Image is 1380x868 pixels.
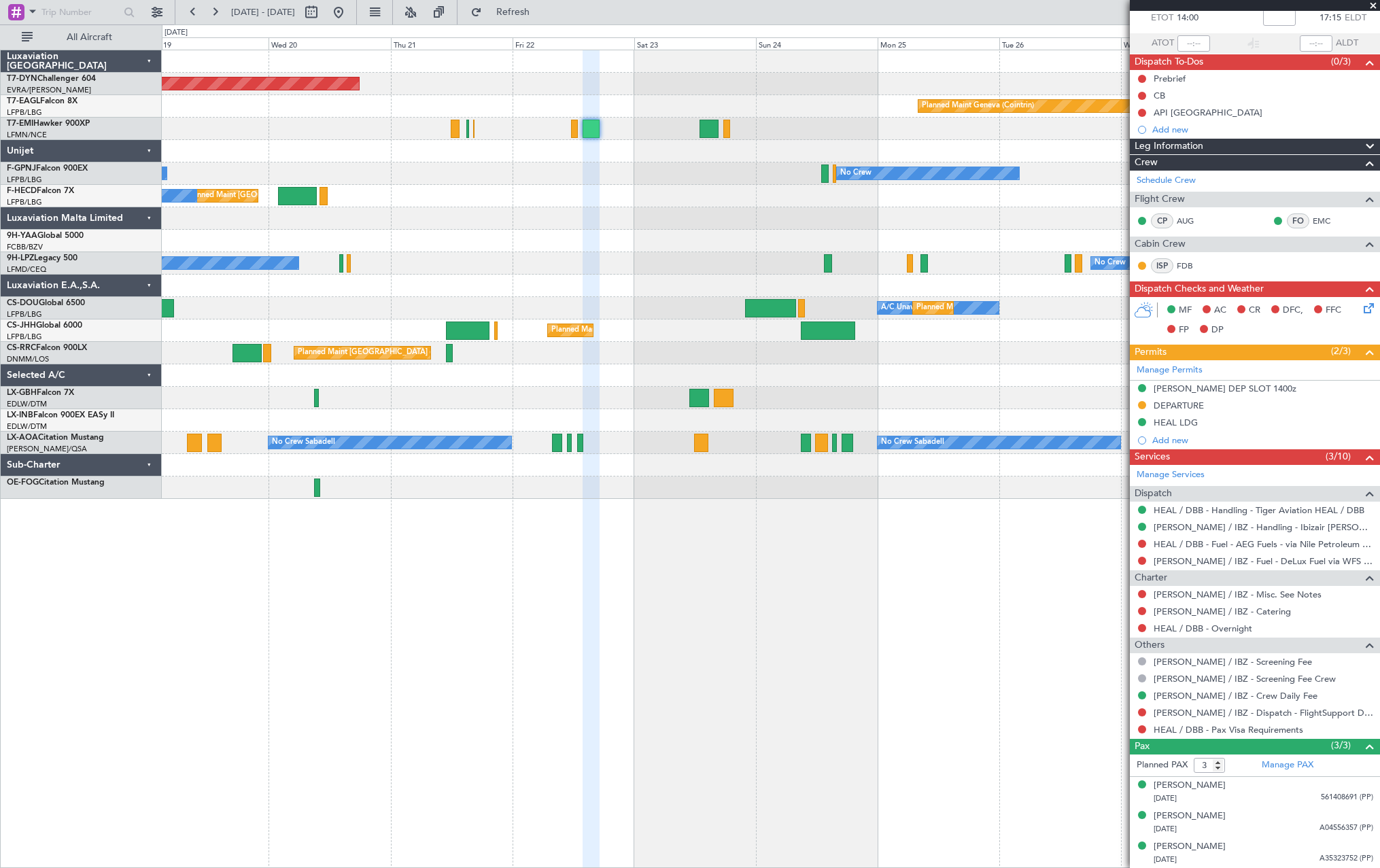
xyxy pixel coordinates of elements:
[7,264,46,275] a: LFMD/CEQ
[231,6,295,18] span: [DATE] - [DATE]
[1154,707,1373,718] a: [PERSON_NAME] / IBZ - Dispatch - FlightSupport Dispatch [GEOGRAPHIC_DATA]
[1152,37,1174,50] span: ATOT
[1319,12,1341,25] span: 17:15
[1154,73,1186,84] div: Prebrief
[1154,793,1177,803] span: [DATE]
[1345,12,1366,25] span: ELDT
[1319,822,1373,834] span: A04556357 (PP)
[634,37,756,50] div: Sat 23
[878,37,999,50] div: Mon 25
[999,37,1121,50] div: Tue 26
[7,389,74,397] a: LX-GBHFalcon 7X
[7,130,47,140] a: LFMN/NCE
[1151,258,1173,273] div: ISP
[1137,174,1196,188] a: Schedule Crew
[1154,824,1177,834] span: [DATE]
[1249,304,1260,317] span: CR
[881,432,944,453] div: No Crew Sabadell
[1177,12,1198,25] span: 14:00
[165,27,188,39] div: [DATE]
[1135,486,1172,502] span: Dispatch
[1135,237,1186,252] span: Cabin Crew
[1154,810,1226,823] div: [PERSON_NAME]
[7,399,47,409] a: EDLW/DTM
[298,343,512,363] div: Planned Maint [GEOGRAPHIC_DATA] ([GEOGRAPHIC_DATA])
[7,479,39,487] span: OE-FOG
[7,107,42,118] a: LFPB/LBG
[1135,638,1165,653] span: Others
[1154,417,1198,428] div: HEAL LDG
[1331,738,1351,752] span: (3/3)
[1177,260,1207,272] a: FDB
[1154,589,1322,600] a: [PERSON_NAME] / IBZ - Misc. See Notes
[7,242,43,252] a: FCBB/BZV
[15,27,148,48] button: All Aircraft
[1137,468,1205,482] a: Manage Services
[1154,555,1373,567] a: [PERSON_NAME] / IBZ - Fuel - DeLux Fuel via WFS - [PERSON_NAME] / IBZ
[1321,792,1373,803] span: 561408691 (PP)
[1154,623,1252,634] a: HEAL / DBB - Overnight
[7,434,104,442] a: LX-AOACitation Mustang
[7,411,33,419] span: LX-INB
[391,37,513,50] div: Thu 21
[1135,739,1150,754] span: Pax
[1137,364,1203,377] a: Manage Permits
[7,75,37,83] span: T7-DYN
[7,197,42,207] a: LFPB/LBG
[7,75,96,83] a: T7-DYNChallenger 604
[7,164,88,173] a: F-GPNJFalcon 900EX
[7,254,34,262] span: 9H-LPZ
[7,411,114,419] a: LX-INBFalcon 900EX EASy II
[1135,281,1264,297] span: Dispatch Checks and Weather
[1326,304,1341,317] span: FFC
[7,322,36,330] span: CS-JHH
[1135,139,1203,154] span: Leg Information
[35,33,143,42] span: All Aircraft
[7,434,38,442] span: LX-AOA
[7,421,47,432] a: EDLW/DTM
[7,232,84,240] a: 9H-YAAGlobal 5000
[7,120,90,128] a: T7-EMIHawker 900XP
[1287,213,1309,228] div: FO
[1154,538,1373,550] a: HEAL / DBB - Fuel - AEG Fuels - via Nile Petroleum - HEAL
[1331,344,1351,358] span: (2/3)
[1094,253,1126,273] div: No Crew
[756,37,878,50] div: Sun 24
[1135,345,1167,360] span: Permits
[1319,853,1373,865] span: A35323752 (PP)
[1177,215,1207,227] a: AUG
[1331,54,1351,69] span: (0/3)
[1336,37,1358,50] span: ALDT
[7,309,42,319] a: LFPB/LBG
[485,7,542,17] span: Refresh
[1135,570,1167,586] span: Charter
[464,1,546,23] button: Refresh
[7,444,87,454] a: [PERSON_NAME]/QSA
[1151,213,1173,228] div: CP
[7,187,74,195] a: F-HECDFalcon 7X
[1135,449,1170,465] span: Services
[1214,304,1226,317] span: AC
[1154,90,1165,101] div: CB
[1151,12,1173,25] span: ETOT
[840,163,872,184] div: No Crew
[1135,155,1158,171] span: Crew
[922,96,1034,116] div: Planned Maint Geneva (Cointrin)
[1179,324,1189,337] span: FP
[1154,724,1303,735] a: HEAL / DBB - Pax Visa Requirements
[7,344,87,352] a: CS-RRCFalcon 900LX
[7,187,37,195] span: F-HECD
[147,37,269,50] div: Tue 19
[1152,124,1373,135] div: Add new
[7,389,37,397] span: LX-GBH
[7,97,77,105] a: T7-EAGLFalcon 8X
[41,2,120,22] input: Trip Number
[1154,854,1177,865] span: [DATE]
[1135,54,1203,70] span: Dispatch To-Dos
[1121,37,1243,50] div: Wed 27
[1283,304,1303,317] span: DFC,
[7,97,40,105] span: T7-EAGL
[7,120,33,128] span: T7-EMI
[269,37,390,50] div: Wed 20
[1154,656,1312,667] a: [PERSON_NAME] / IBZ - Screening Fee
